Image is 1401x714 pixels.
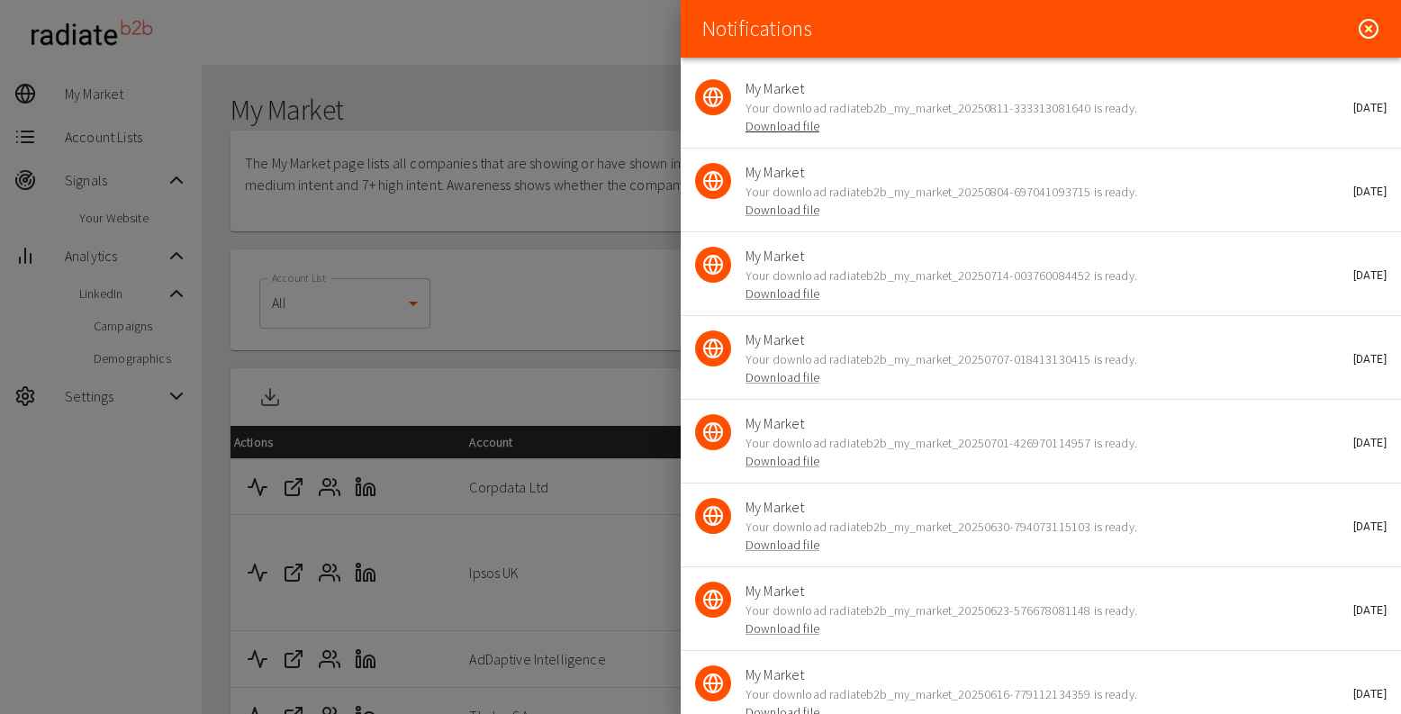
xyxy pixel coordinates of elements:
p: Your download radiateb2b_my_market_20250623-576678081148 is ready. [746,601,1358,637]
span: My Market [746,329,1358,350]
p: Your download radiateb2b_my_market_20250630-794073115103 is ready. [746,518,1358,554]
span: [DATE] [1353,688,1387,700]
span: My Market [746,664,1358,685]
p: Your download radiateb2b_my_market_20250707-018413130415 is ready. [746,350,1358,386]
span: [DATE] [1353,437,1387,449]
span: My Market [746,245,1358,267]
span: [DATE] [1353,269,1387,282]
p: Your download radiateb2b_my_market_20250804-697041093715 is ready. [746,183,1358,219]
span: [DATE] [1353,353,1387,366]
a: Download file [746,118,819,134]
span: My Market [746,580,1358,601]
span: [DATE] [1353,185,1387,198]
span: [DATE] [1353,102,1387,114]
span: [DATE] [1353,520,1387,533]
span: [DATE] [1353,604,1387,617]
a: Download file [746,620,819,637]
a: Download file [746,285,819,302]
a: Download file [746,202,819,218]
a: Download file [746,537,819,553]
span: My Market [746,161,1358,183]
span: My Market [746,77,1358,99]
span: My Market [746,496,1358,518]
h2: Notifications [702,16,811,42]
p: Your download radiateb2b_my_market_20250811-333313081640 is ready. [746,99,1358,135]
a: Download file [746,369,819,385]
span: My Market [746,412,1358,434]
p: Your download radiateb2b_my_market_20250701-426970114957 is ready. [746,434,1358,470]
a: Download file [746,453,819,469]
p: Your download radiateb2b_my_market_20250714-003760084452 is ready. [746,267,1358,303]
